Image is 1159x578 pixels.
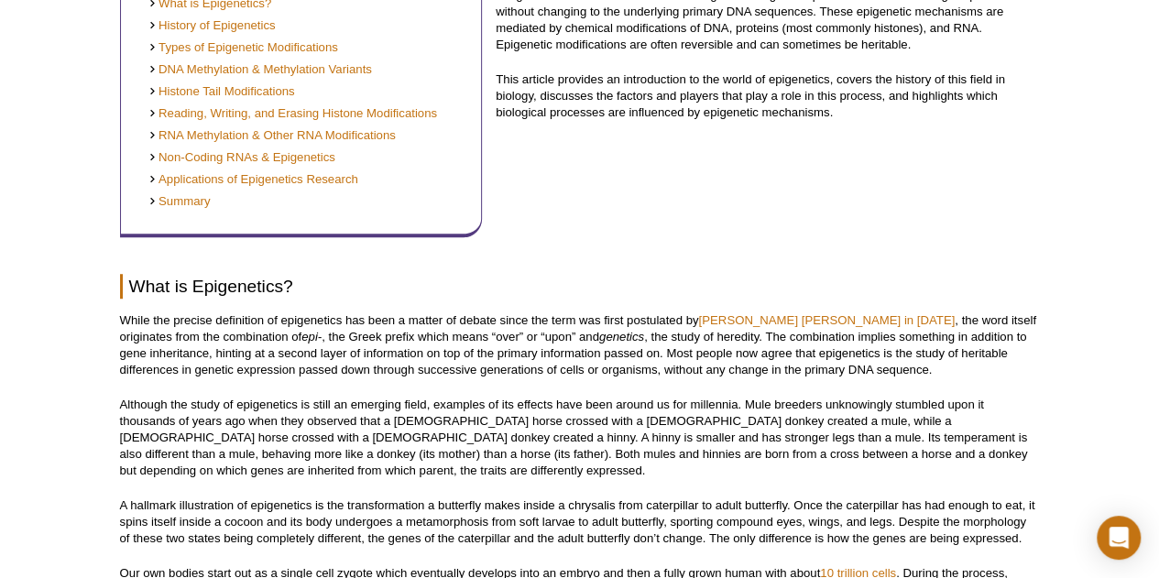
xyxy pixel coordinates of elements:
p: A hallmark illustration of epigenetics is the transformation a butterfly makes inside a chrysalis... [120,497,1040,547]
a: DNA Methylation & Methylation Variants [148,61,372,79]
a: [PERSON_NAME] [PERSON_NAME] in [DATE] [698,313,955,327]
a: Applications of Epigenetics Research [148,171,358,189]
a: Summary [148,193,211,211]
div: Open Intercom Messenger [1097,516,1141,560]
a: Non-Coding RNAs & Epigenetics [148,149,335,167]
a: Reading, Writing, and Erasing Histone Modifications [148,105,437,123]
a: Histone Tail Modifications [148,83,295,101]
p: While the precise definition of epigenetics has been a matter of debate since the term was first ... [120,312,1040,378]
i: genetics [599,330,644,344]
p: This article provides an introduction to the world of epigenetics, covers the history of this fie... [496,71,1039,121]
h2: What is Epigenetics? [120,274,1040,299]
a: Types of Epigenetic Modifications [148,39,338,57]
p: Although the study of epigenetics is still an emerging field, examples of its effects have been a... [120,397,1040,479]
a: RNA Methylation & Other RNA Modifications [148,127,396,145]
a: History of Epigenetics [148,17,276,35]
i: epi- [301,330,322,344]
